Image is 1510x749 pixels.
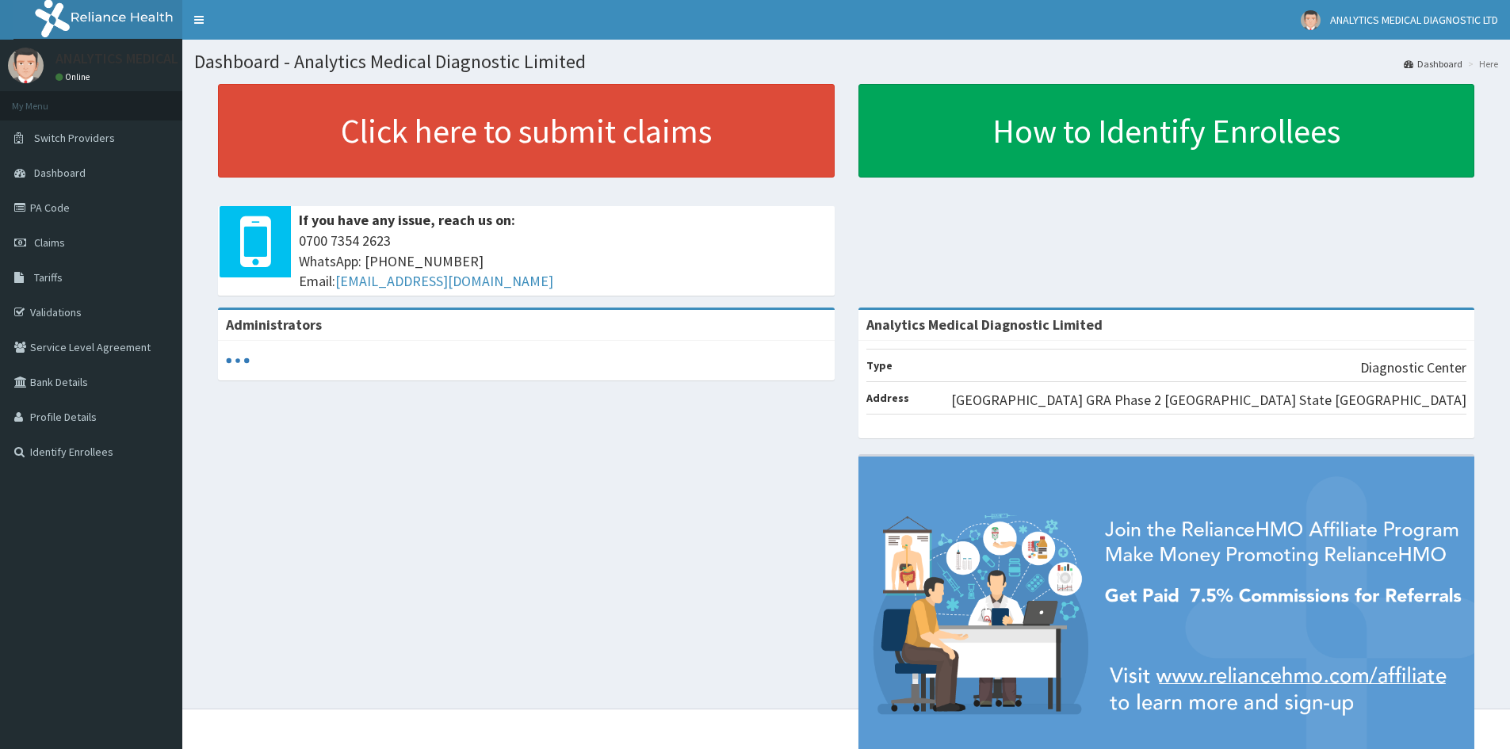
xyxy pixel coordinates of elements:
[218,84,835,178] a: Click here to submit claims
[866,315,1103,334] strong: Analytics Medical Diagnostic Limited
[858,84,1475,178] a: How to Identify Enrollees
[194,52,1498,72] h1: Dashboard - Analytics Medical Diagnostic Limited
[299,231,827,292] span: 0700 7354 2623 WhatsApp: [PHONE_NUMBER] Email:
[55,71,94,82] a: Online
[1464,57,1498,71] li: Here
[226,315,322,334] b: Administrators
[951,390,1466,411] p: [GEOGRAPHIC_DATA] GRA Phase 2 [GEOGRAPHIC_DATA] State [GEOGRAPHIC_DATA]
[866,358,893,373] b: Type
[226,349,250,373] svg: audio-loading
[8,48,44,83] img: User Image
[34,270,63,285] span: Tariffs
[1404,57,1462,71] a: Dashboard
[34,166,86,180] span: Dashboard
[299,211,515,229] b: If you have any issue, reach us on:
[1360,357,1466,378] p: Diagnostic Center
[55,52,285,66] p: ANALYTICS MEDICAL DIAGNOSTIC LTD
[34,131,115,145] span: Switch Providers
[1330,13,1498,27] span: ANALYTICS MEDICAL DIAGNOSTIC LTD
[34,235,65,250] span: Claims
[866,391,909,405] b: Address
[335,272,553,290] a: [EMAIL_ADDRESS][DOMAIN_NAME]
[1301,10,1321,30] img: User Image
